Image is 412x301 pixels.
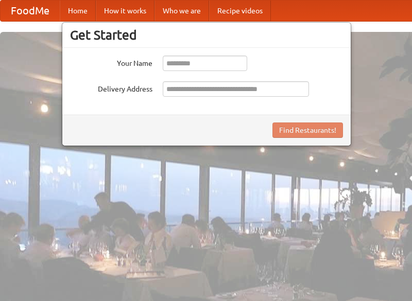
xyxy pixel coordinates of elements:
a: Recipe videos [209,1,271,21]
a: Home [60,1,96,21]
h3: Get Started [70,27,343,43]
a: Who we are [154,1,209,21]
button: Find Restaurants! [272,122,343,138]
a: How it works [96,1,154,21]
a: FoodMe [1,1,60,21]
label: Delivery Address [70,81,152,94]
label: Your Name [70,56,152,68]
